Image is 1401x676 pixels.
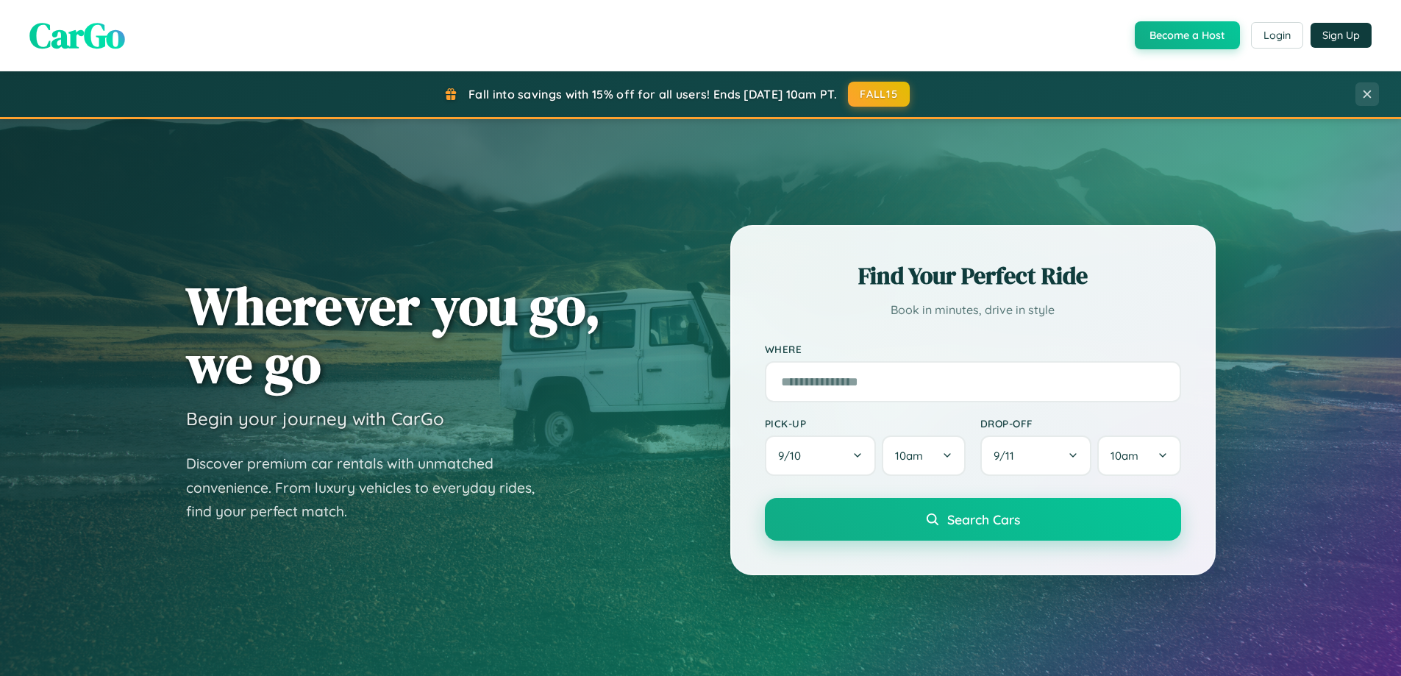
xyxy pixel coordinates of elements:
[765,260,1181,292] h2: Find Your Perfect Ride
[848,82,910,107] button: FALL15
[947,511,1020,527] span: Search Cars
[29,11,125,60] span: CarGo
[882,435,965,476] button: 10am
[778,449,808,463] span: 9 / 10
[765,417,966,430] label: Pick-up
[765,498,1181,541] button: Search Cars
[980,435,1092,476] button: 9/11
[468,87,837,102] span: Fall into savings with 15% off for all users! Ends [DATE] 10am PT.
[765,299,1181,321] p: Book in minutes, drive in style
[765,343,1181,355] label: Where
[1111,449,1138,463] span: 10am
[994,449,1022,463] span: 9 / 11
[980,417,1181,430] label: Drop-off
[895,449,923,463] span: 10am
[1311,23,1372,48] button: Sign Up
[186,277,601,393] h1: Wherever you go, we go
[1097,435,1180,476] button: 10am
[186,408,444,430] h3: Begin your journey with CarGo
[186,452,554,524] p: Discover premium car rentals with unmatched convenience. From luxury vehicles to everyday rides, ...
[1251,22,1303,49] button: Login
[765,435,877,476] button: 9/10
[1135,21,1240,49] button: Become a Host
